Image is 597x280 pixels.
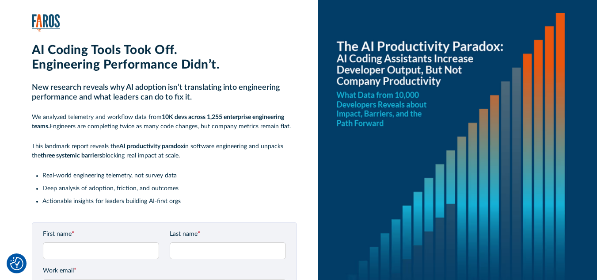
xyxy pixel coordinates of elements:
[32,113,297,131] p: We analyzed telemetry and workflow data from Engineers are completing twice as many code changes,...
[42,197,297,206] li: Actionable insights for leaders building AI-first orgs
[43,266,286,276] label: Work email
[10,257,23,270] img: Revisit consent button
[42,171,297,180] li: Real-world engineering telemetry, not survey data
[32,142,297,161] p: This landmark report reveals the in software engineering and unpacks the blocking real impact at ...
[32,14,60,32] img: Faros Logo
[32,83,297,102] h2: New research reveals why AI adoption isn’t translating into engineering performance and what lead...
[119,143,184,150] strong: AI productivity paradox
[10,257,23,270] button: Cookie Settings
[43,230,159,239] label: First name
[41,153,102,159] strong: three systemic barriers
[32,114,284,130] strong: 10K devs across 1,255 enterprise engineering teams.
[170,230,286,239] label: Last name
[42,184,297,193] li: Deep analysis of adoption, friction, and outcomes
[32,43,297,58] h1: AI Coding Tools Took Off.
[32,58,297,73] h1: Engineering Performance Didn’t.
